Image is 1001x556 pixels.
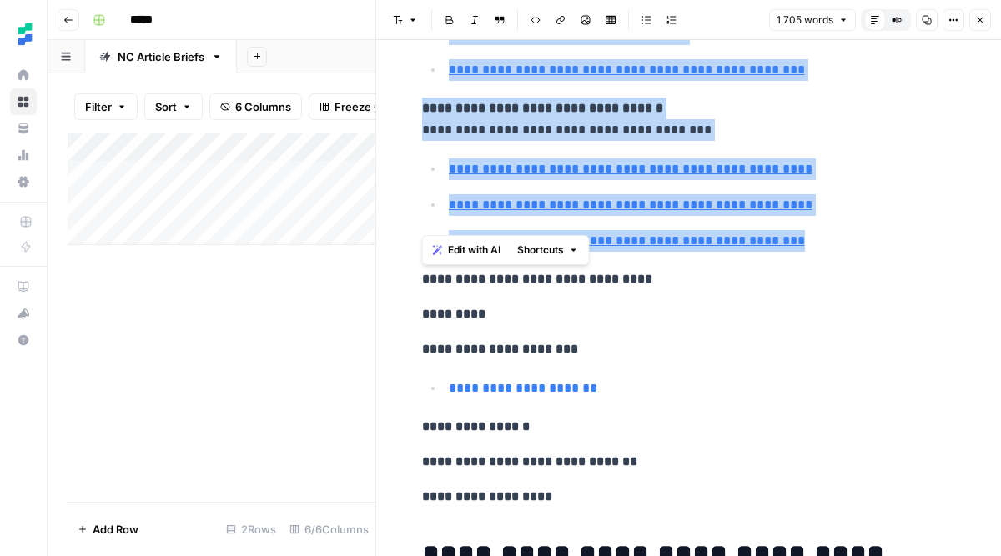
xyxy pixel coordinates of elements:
button: Sort [144,93,203,120]
span: 6 Columns [235,98,291,115]
span: Freeze Columns [335,98,420,115]
span: Sort [155,98,177,115]
button: Add Row [68,516,148,543]
button: Filter [74,93,138,120]
a: Your Data [10,115,37,142]
img: Ten Speed Logo [10,19,40,49]
button: Workspace: Ten Speed [10,13,37,55]
a: Home [10,62,37,88]
button: 6 Columns [209,93,302,120]
button: Freeze Columns [309,93,431,120]
a: AirOps Academy [10,273,37,300]
a: NC Article Briefs [85,40,237,73]
span: Edit with AI [448,243,500,258]
a: Browse [10,88,37,115]
div: 2 Rows [219,516,283,543]
div: NC Article Briefs [118,48,204,65]
button: 1,705 words [769,9,856,31]
a: Usage [10,142,37,168]
button: Shortcuts [511,239,586,261]
div: What's new? [11,301,36,326]
button: Edit with AI [426,239,507,261]
span: Add Row [93,521,138,538]
button: What's new? [10,300,37,327]
a: Settings [10,168,37,195]
span: Shortcuts [517,243,564,258]
span: 1,705 words [777,13,833,28]
div: 6/6 Columns [283,516,375,543]
span: Filter [85,98,112,115]
button: Help + Support [10,327,37,353]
